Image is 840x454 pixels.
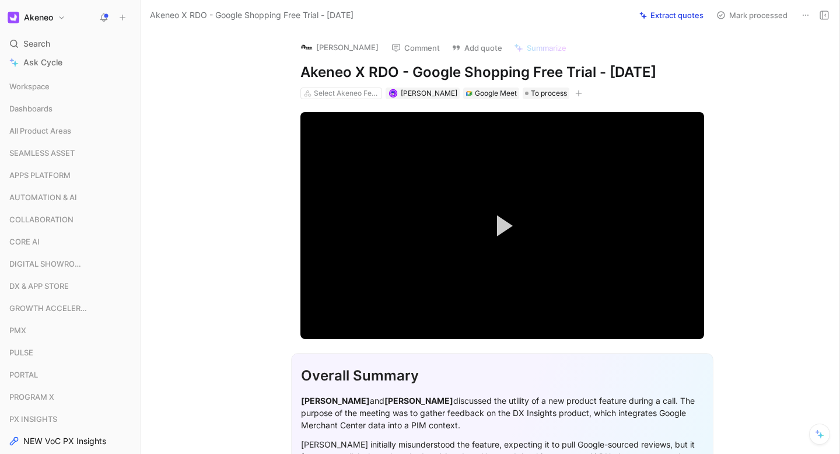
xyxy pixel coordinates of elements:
div: PORTAL [5,366,135,383]
span: SEAMLESS ASSET [9,147,75,159]
span: PROGRAM X [9,391,54,403]
span: DX & APP STORE [9,280,69,292]
div: PROGRAM X [5,388,135,409]
h1: Akeneo X RDO - Google Shopping Free Trial - [DATE] [300,63,704,82]
button: logo[PERSON_NAME] [296,39,384,56]
span: COLLABORATION [9,214,73,225]
div: SEAMLESS ASSET [5,144,135,162]
span: PORTAL [9,369,38,380]
button: Comment [386,40,445,56]
span: PX INSIGHTS [9,413,57,425]
div: PROGRAM X [5,388,135,406]
div: GROWTH ACCELERATION [5,299,135,320]
div: To process [523,88,569,99]
button: Summarize [509,40,572,56]
span: GROWTH ACCELERATION [9,302,90,314]
div: DIGITAL SHOWROOM [5,255,135,276]
div: CORE AI [5,233,135,254]
span: [PERSON_NAME] [401,89,457,97]
div: AUTOMATION & AI [5,188,135,209]
div: COLLABORATION [5,211,135,228]
span: All Product Areas [9,125,71,137]
div: PX INSIGHTS [5,410,135,428]
div: GROWTH ACCELERATION [5,299,135,317]
div: PMX [5,322,135,339]
img: logo [301,41,313,53]
button: Add quote [446,40,508,56]
span: Search [23,37,50,51]
div: DIGITAL SHOWROOM [5,255,135,273]
div: Dashboards [5,100,135,117]
div: COLLABORATION [5,211,135,232]
div: AUTOMATION & AI [5,188,135,206]
span: PMX [9,324,26,336]
div: and discussed the utility of a new product feature during a call. The purpose of the meeting was ... [301,394,703,431]
button: AkeneoAkeneo [5,9,68,26]
span: Akeneo X RDO - Google Shopping Free Trial - [DATE] [150,8,353,22]
div: PMX [5,322,135,343]
span: PULSE [9,347,33,358]
div: Select Akeneo Features [314,88,379,99]
a: Ask Cycle [5,54,135,71]
span: AUTOMATION & AI [9,191,77,203]
span: Summarize [527,43,566,53]
button: Mark processed [711,7,793,23]
span: APPS PLATFORM [9,169,71,181]
div: Overall Summary [301,365,703,386]
div: CORE AI [5,233,135,250]
strong: [PERSON_NAME] [301,396,370,406]
div: Dashboards [5,100,135,121]
div: All Product Areas [5,122,135,143]
div: Search [5,35,135,53]
div: APPS PLATFORM [5,166,135,184]
div: DX & APP STORE [5,277,135,298]
span: DIGITAL SHOWROOM [9,258,87,270]
img: Akeneo [8,12,19,23]
span: CORE AI [9,236,40,247]
button: Play Video [476,200,528,252]
img: avatar [390,90,396,96]
div: SEAMLESS ASSET [5,144,135,165]
button: Extract quotes [634,7,709,23]
div: Google Meet [475,88,517,99]
div: PULSE [5,344,135,361]
div: Video Player [300,112,704,339]
span: NEW VoC PX Insights [23,435,106,447]
div: PORTAL [5,366,135,387]
a: NEW VoC PX Insights [5,432,135,450]
div: APPS PLATFORM [5,166,135,187]
div: All Product Areas [5,122,135,139]
span: Workspace [9,81,50,92]
div: Workspace [5,78,135,95]
h1: Akeneo [24,12,53,23]
span: Dashboards [9,103,52,114]
div: PULSE [5,344,135,365]
span: To process [531,88,567,99]
span: Ask Cycle [23,55,62,69]
strong: [PERSON_NAME] [384,396,453,406]
div: DX & APP STORE [5,277,135,295]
